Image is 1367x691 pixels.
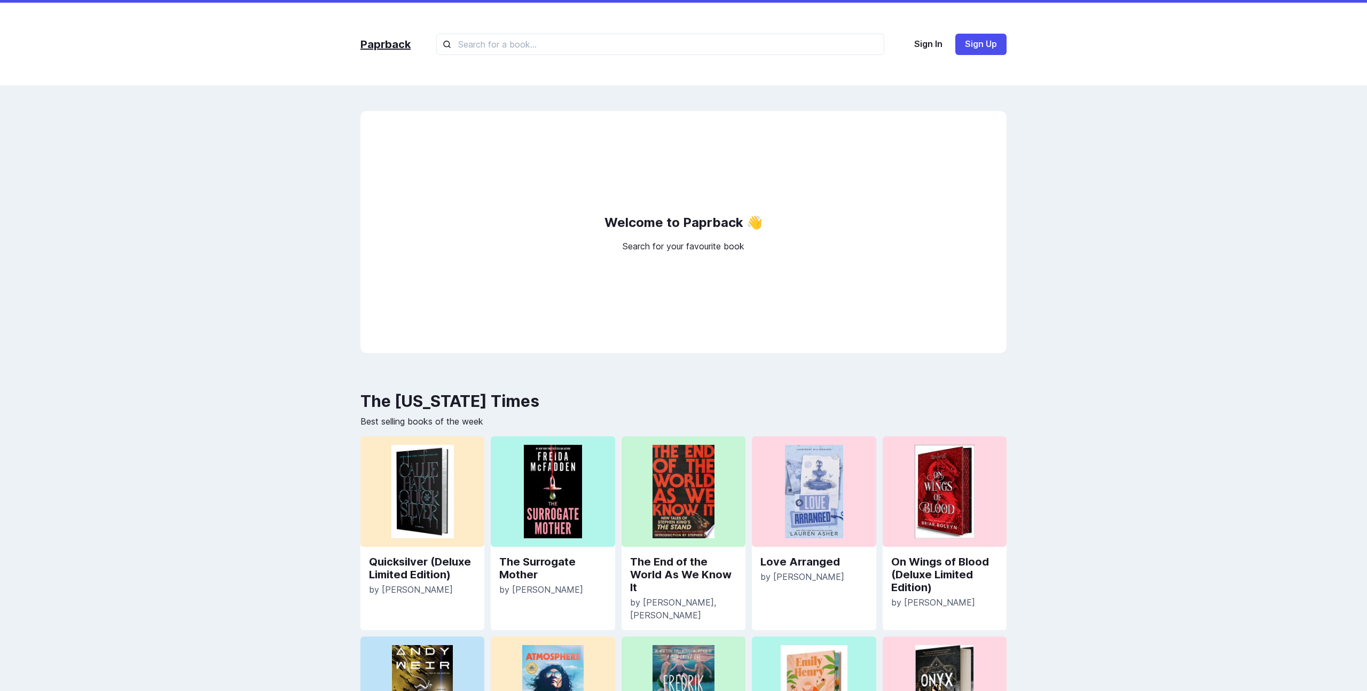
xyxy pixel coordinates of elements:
img: Woman paying for a purchase [391,445,454,538]
button: Sign In [906,34,951,55]
img: Woman paying for a purchase [653,445,714,538]
p: by [760,570,867,583]
span: [PERSON_NAME] [904,597,975,608]
h2: The [US_STATE] Times [360,391,1007,411]
input: Search for a book... [436,34,884,55]
p: by [499,583,606,596]
p: Best selling books of the week [360,415,1007,428]
p: by [891,596,998,609]
span: [PERSON_NAME] [773,571,844,582]
p: Search for your favourite book [623,240,744,253]
img: Woman paying for a purchase [785,445,843,538]
button: Sign Up [955,34,1007,55]
a: Love Arranged [760,555,867,568]
img: Woman paying for a purchase [915,445,974,538]
span: [PERSON_NAME] [382,584,453,595]
img: Woman paying for a purchase [524,445,582,538]
a: Quicksilver (Deluxe Limited Edition) [369,555,476,581]
p: by [630,596,737,622]
p: by [369,583,476,596]
a: The Surrogate Mother [499,555,606,581]
span: [PERSON_NAME] [512,584,583,595]
span: [PERSON_NAME] [643,597,714,608]
a: The End of the World As We Know It [630,555,737,594]
a: Paprback [360,36,411,52]
h2: Welcome to Paprback 👋 [604,212,763,233]
a: On Wings of Blood (Deluxe Limited Edition) [891,555,998,594]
